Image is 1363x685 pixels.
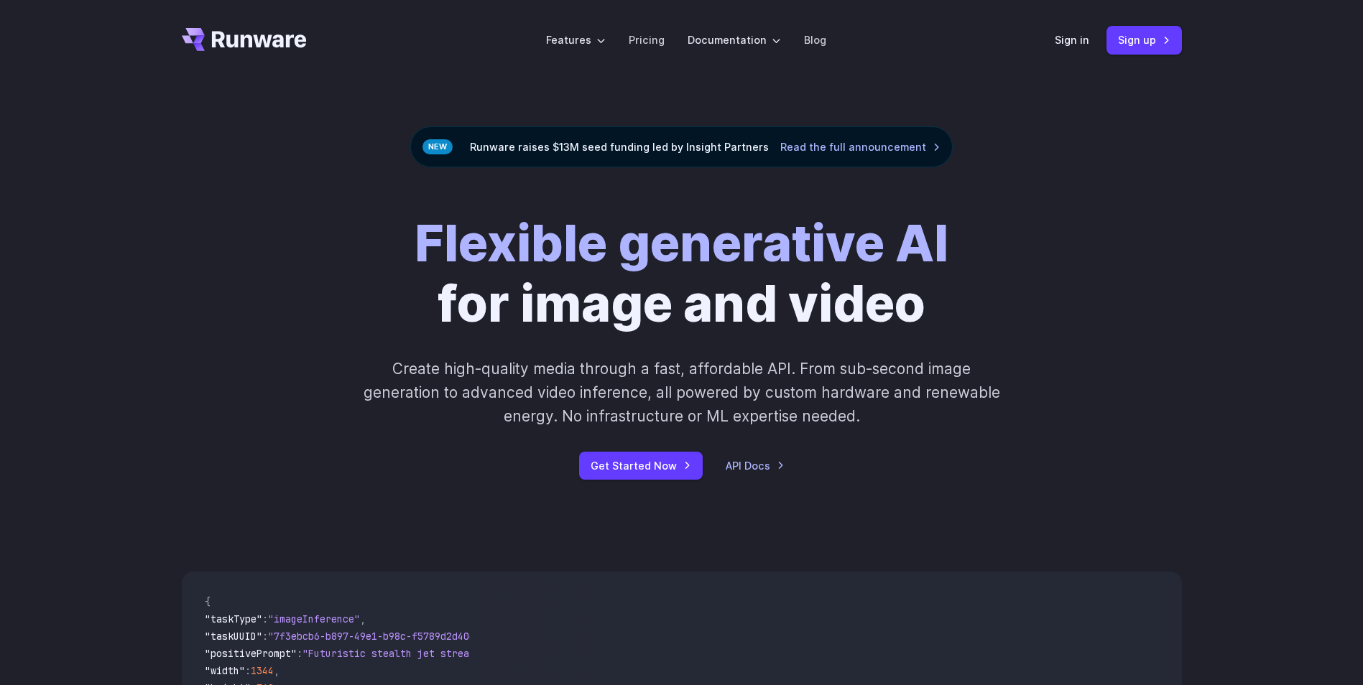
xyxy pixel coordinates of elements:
[274,664,279,677] span: ,
[268,630,486,643] span: "7f3ebcb6-b897-49e1-b98c-f5789d2d40d7"
[205,630,262,643] span: "taskUUID"
[579,452,703,480] a: Get Started Now
[205,664,245,677] span: "width"
[726,457,785,474] a: API Docs
[688,32,781,48] label: Documentation
[360,612,366,625] span: ,
[251,664,274,677] span: 1344
[205,612,262,625] span: "taskType"
[804,32,826,48] a: Blog
[262,612,268,625] span: :
[262,630,268,643] span: :
[629,32,665,48] a: Pricing
[302,647,826,660] span: "Futuristic stealth jet streaking through a neon-lit cityscape with glowing purple exhaust"
[415,213,948,274] strong: Flexible generative AI
[410,126,953,167] div: Runware raises $13M seed funding led by Insight Partners
[546,32,606,48] label: Features
[245,664,251,677] span: :
[415,213,948,334] h1: for image and video
[205,595,211,608] span: {
[268,612,360,625] span: "imageInference"
[297,647,302,660] span: :
[361,357,1002,429] p: Create high-quality media through a fast, affordable API. From sub-second image generation to adv...
[1106,26,1182,54] a: Sign up
[780,139,941,155] a: Read the full announcement
[205,647,297,660] span: "positivePrompt"
[1055,32,1089,48] a: Sign in
[182,28,307,51] a: Go to /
